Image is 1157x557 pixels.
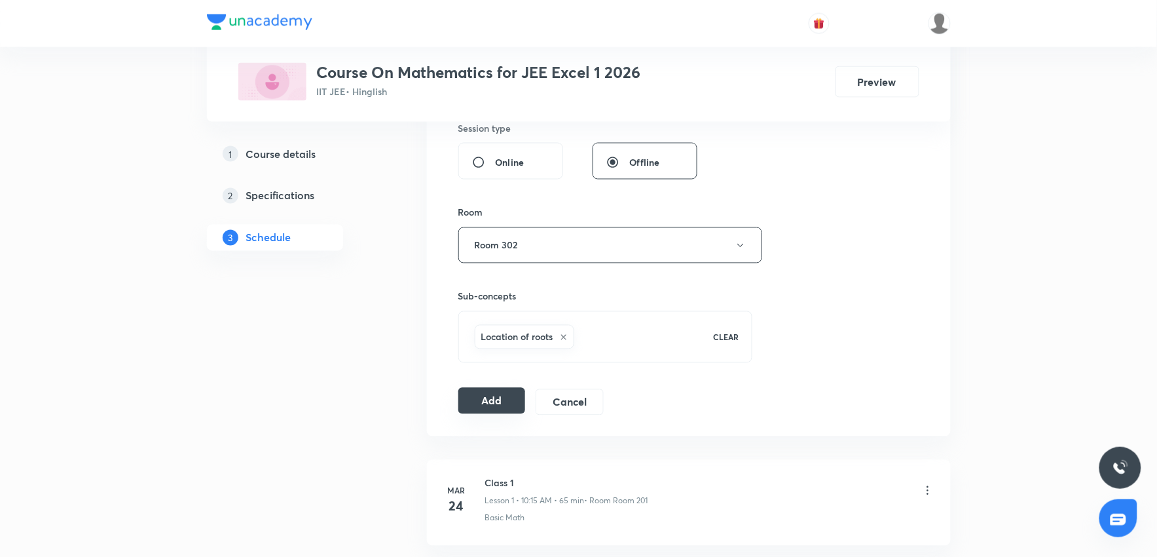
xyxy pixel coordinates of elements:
h6: Class 1 [485,476,648,490]
p: IIT JEE • Hinglish [317,85,641,98]
h6: Room [458,206,483,220]
img: Devendra Kumar [928,12,951,35]
p: • Room Room 201 [585,495,648,507]
h3: Course On Mathematics for JEE Excel 1 2026 [317,63,641,82]
p: CLEAR [713,332,739,343]
h6: Location of roots [481,330,553,344]
a: 2Specifications [207,183,385,209]
h4: 24 [443,497,469,516]
a: Company Logo [207,14,312,33]
h6: Session type [458,121,511,135]
p: Lesson 1 • 10:15 AM • 65 min [485,495,585,507]
span: Online [496,156,524,170]
a: 1Course details [207,141,385,167]
h5: Schedule [246,230,291,246]
img: ttu [1112,460,1128,476]
img: Company Logo [207,14,312,30]
span: Offline [630,156,660,170]
p: 3 [223,230,238,246]
h6: Sub-concepts [458,290,753,303]
p: 1 [223,146,238,162]
h6: Mar [443,485,469,497]
h5: Course details [246,146,316,162]
button: Add [458,388,526,414]
h5: Specifications [246,188,315,204]
button: Cancel [536,389,603,415]
img: 81E18E80-FD09-4304-887B-7C7CC13C46AA_plus.png [238,63,306,101]
button: Preview [836,66,919,98]
button: avatar [809,13,830,34]
button: Room 302 [458,227,762,263]
img: avatar [813,18,825,29]
p: 2 [223,188,238,204]
p: Basic Math [485,512,525,524]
